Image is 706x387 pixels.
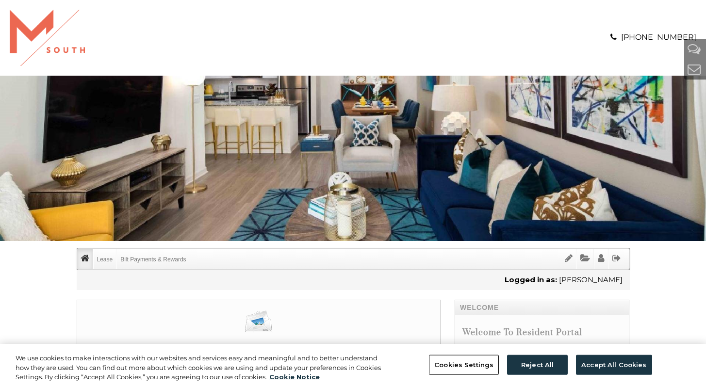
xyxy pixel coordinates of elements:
a: More information about your privacy [269,373,320,381]
b: Logged in as: [505,275,557,284]
span: Contact Us [77,341,440,353]
a: [PHONE_NUMBER] [621,32,696,42]
a: Help And Support [688,41,701,57]
a: Contact [688,61,701,77]
a: Home [77,249,93,269]
i: Documents [580,254,590,263]
span: [PERSON_NAME] [559,275,623,284]
i: Profile [598,254,605,263]
button: Reject All [507,355,568,375]
i: Sign Out [612,254,621,263]
a: Sign Documents [561,249,576,269]
a: Profile [594,249,608,269]
img: A graphic with a red M and the word SOUTH. [10,10,85,66]
a: Documents [577,249,593,269]
a: Bilt Payments & Rewards [117,249,189,269]
button: Cookies Settings [429,355,499,375]
div: We use cookies to make interactions with our websites and services easy and meaningful and to bet... [16,354,388,382]
i: Home [81,254,89,263]
h4: Welcome to Resident Portal [462,327,622,338]
button: Accept All Cookies [576,355,652,375]
h4: Welcome [455,300,630,315]
a: Lease [94,249,116,269]
a: Contact Us [77,300,441,355]
a: Sign Out [609,249,624,269]
i: Sign Documents [565,254,573,263]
